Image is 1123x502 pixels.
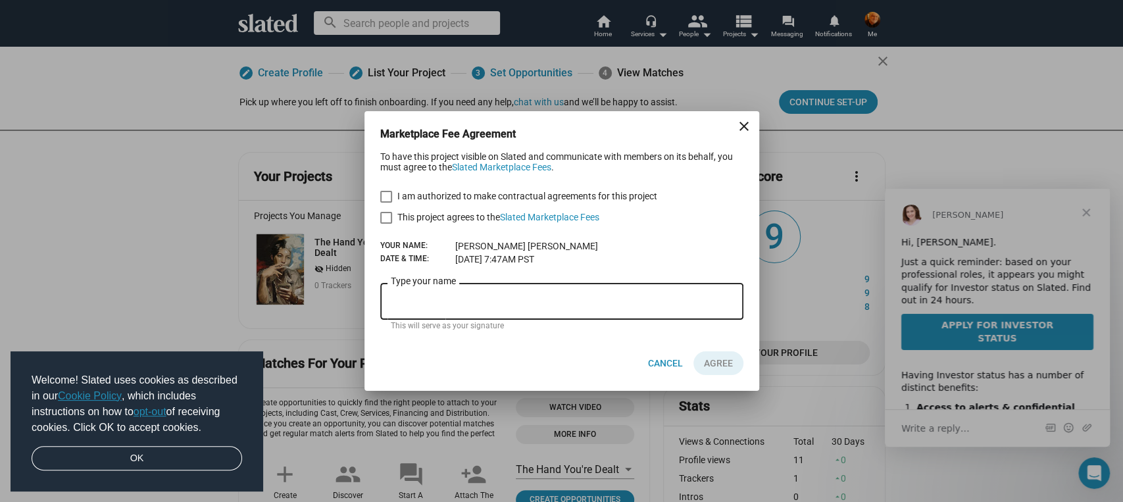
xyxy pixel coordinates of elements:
a: opt-out [134,406,166,417]
dt: Your Name: [380,241,455,251]
span: I am authorized to make contractual agreements for this project [397,188,657,204]
b: Access to alerts & confidential deal terms. [32,213,190,236]
span: [PERSON_NAME] [528,241,598,251]
div: Hi, [PERSON_NAME]. [16,47,209,61]
mat-hint: This will serve as your signature [391,321,504,332]
span: [PERSON_NAME] [455,241,526,251]
span: APPLY FOR INVESTOR STATUS [57,131,168,155]
a: dismiss cookie message [32,446,242,471]
div: Just a quick reminder: based on your professional roles, it appears you might qualify for Investo... [16,67,209,118]
a: APPLY FOR INVESTOR STATUS [16,125,209,161]
div: cookieconsent [11,351,263,492]
li: Every time a project on Slated reaches a Project Score of 70 or higher, we send an alert to all m... [32,213,209,298]
div: To have this project visible on Slated and communicate with members on its behalf, you must agree... [380,151,743,172]
mat-icon: close [736,118,752,134]
a: Slated Marketplace Fees [452,162,551,172]
a: Cookie Policy [58,390,122,401]
span: [PERSON_NAME] [47,21,118,31]
span: Cancel [648,351,683,375]
img: Profile image for Mary [16,16,37,37]
dt: Date & Time: [380,254,455,264]
span: This project agrees to the [397,209,599,225]
span: Write a reply… [16,231,85,248]
div: Having Investor status has a number of distinct benefits: [16,167,209,206]
a: Slated Marketplace Fees [500,212,599,222]
dd: [DATE] 7:47AM PST [455,254,534,264]
span: Welcome! Slated uses cookies as described in our , which includes instructions on how to of recei... [32,372,242,436]
button: Cancel [637,351,693,375]
h3: Marketplace Fee Agreement [380,127,534,141]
